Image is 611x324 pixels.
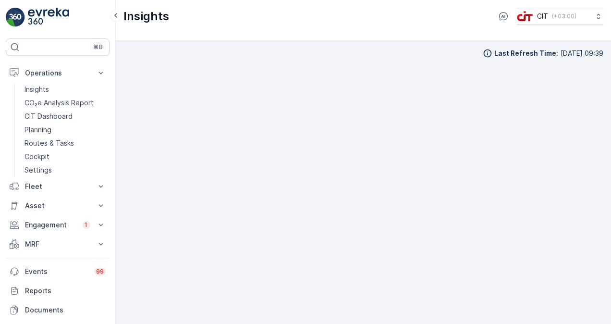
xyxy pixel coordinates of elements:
[24,112,73,121] p: CIT Dashboard
[25,239,90,249] p: MRF
[6,196,110,215] button: Asset
[28,8,69,27] img: logo_light-DOdMpM7g.png
[21,150,110,163] a: Cockpit
[21,123,110,137] a: Planning
[517,8,603,25] button: CIT(+03:00)
[494,49,558,58] p: Last Refresh Time :
[25,286,106,296] p: Reports
[25,68,90,78] p: Operations
[85,221,88,229] p: 1
[96,268,104,275] p: 99
[25,182,90,191] p: Fleet
[24,152,49,162] p: Cockpit
[24,98,94,108] p: CO₂e Analysis Report
[6,63,110,83] button: Operations
[6,177,110,196] button: Fleet
[561,49,603,58] p: [DATE] 09:39
[25,220,77,230] p: Engagement
[6,235,110,254] button: MRF
[537,12,548,21] p: CIT
[21,163,110,177] a: Settings
[6,262,110,281] a: Events99
[24,138,74,148] p: Routes & Tasks
[24,125,51,135] p: Planning
[24,85,49,94] p: Insights
[93,43,103,51] p: ⌘B
[24,165,52,175] p: Settings
[6,8,25,27] img: logo
[552,12,576,20] p: ( +03:00 )
[21,83,110,96] a: Insights
[517,11,533,22] img: cit-logo_pOk6rL0.png
[25,267,88,276] p: Events
[123,9,169,24] p: Insights
[6,215,110,235] button: Engagement1
[21,96,110,110] a: CO₂e Analysis Report
[25,305,106,315] p: Documents
[21,137,110,150] a: Routes & Tasks
[6,281,110,300] a: Reports
[6,300,110,320] a: Documents
[25,201,90,211] p: Asset
[21,110,110,123] a: CIT Dashboard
